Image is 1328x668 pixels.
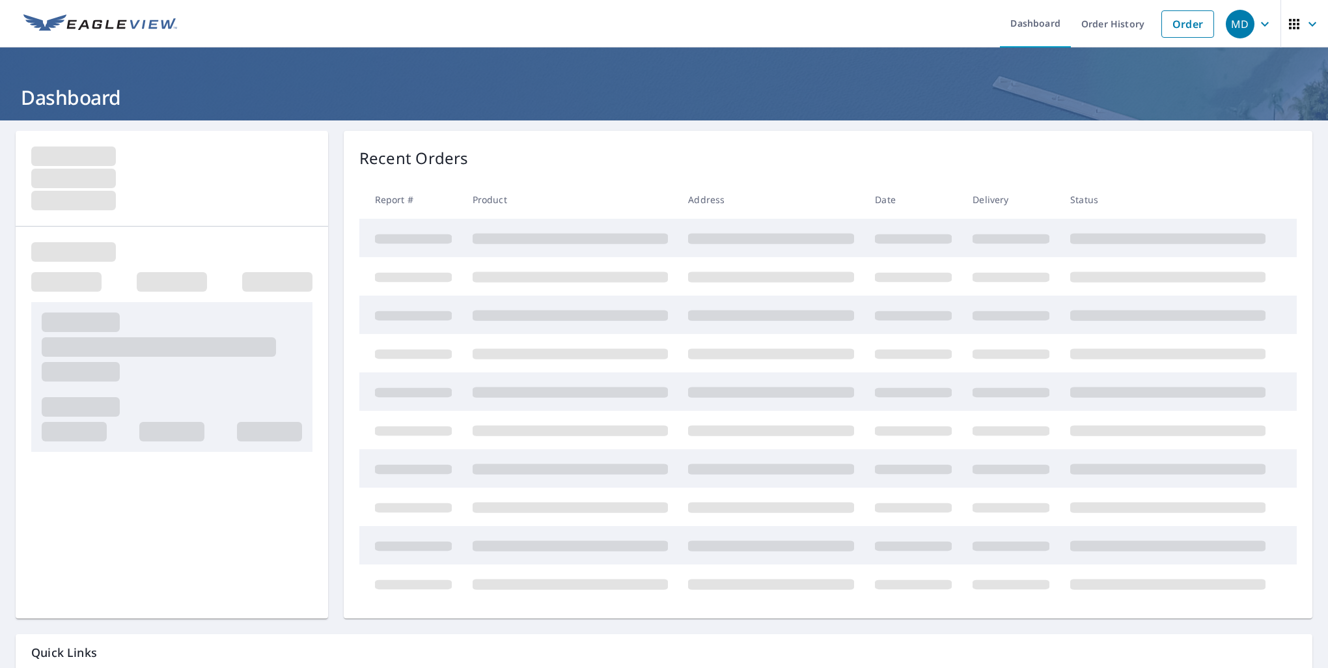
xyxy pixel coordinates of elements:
[1161,10,1214,38] a: Order
[31,645,1297,661] p: Quick Links
[1060,180,1276,219] th: Status
[865,180,962,219] th: Date
[359,146,469,170] p: Recent Orders
[16,84,1312,111] h1: Dashboard
[23,14,177,34] img: EV Logo
[462,180,678,219] th: Product
[1226,10,1254,38] div: MD
[962,180,1060,219] th: Delivery
[678,180,865,219] th: Address
[359,180,462,219] th: Report #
